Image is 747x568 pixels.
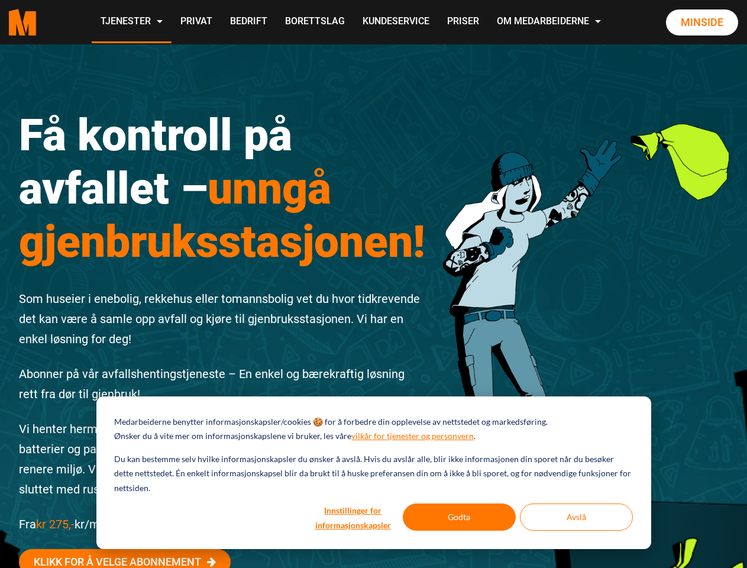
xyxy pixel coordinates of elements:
a: Tjenester [92,1,172,43]
p: Vi henter hermetikk, glassemballasje, tekstiler, sko, småelektronikk, lyspærer, batterier og pant... [19,419,426,499]
p: Du kan bestemme selv hvilke informasjonskapsler du ønsker å avslå. Hvis du avslår alle, blir ikke... [114,452,632,496]
button: Innstillinger for informasjonskapsler [308,504,399,531]
a: Privat [172,1,221,43]
a: Minside [666,9,738,35]
p: Medarbeiderne benytter informasjonskapsler/cookies 🍪 for å forbedre din opplevelse av nettstedet ... [114,415,548,430]
a: vilkår for tjenester og personvern [351,429,474,444]
p: Fra kr/mnd (inkl mva) [19,514,426,534]
h1: Få kontroll på avfallet – [19,108,426,268]
button: Avslå [520,504,633,531]
a: Borettslag [276,1,354,43]
a: Priser [438,1,488,43]
div: Cookie banner [96,396,651,549]
p: Ønsker du å vite mer om informasjonskapslene vi bruker, les våre . [114,429,476,444]
p: Abonner på vår avfallshentingstjeneste – En enkel og bærekraftig løsning rett fra dør til gjenbruk! [19,364,426,404]
a: Kundeservice [354,1,438,43]
p: Som huseier i enebolig, rekkehus eller tomannsbolig vet du hvor tidkrevende det kan være å samle ... [19,289,426,349]
a: Om Medarbeiderne [488,1,610,43]
a: Bedrift [221,1,276,43]
button: Godta [403,504,516,531]
span: kr 275,- [36,517,75,531]
span: unngå gjenbruksstasjonen! [19,162,425,267]
img: 201222 Rydde Karakter 3 1 [443,82,729,397]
